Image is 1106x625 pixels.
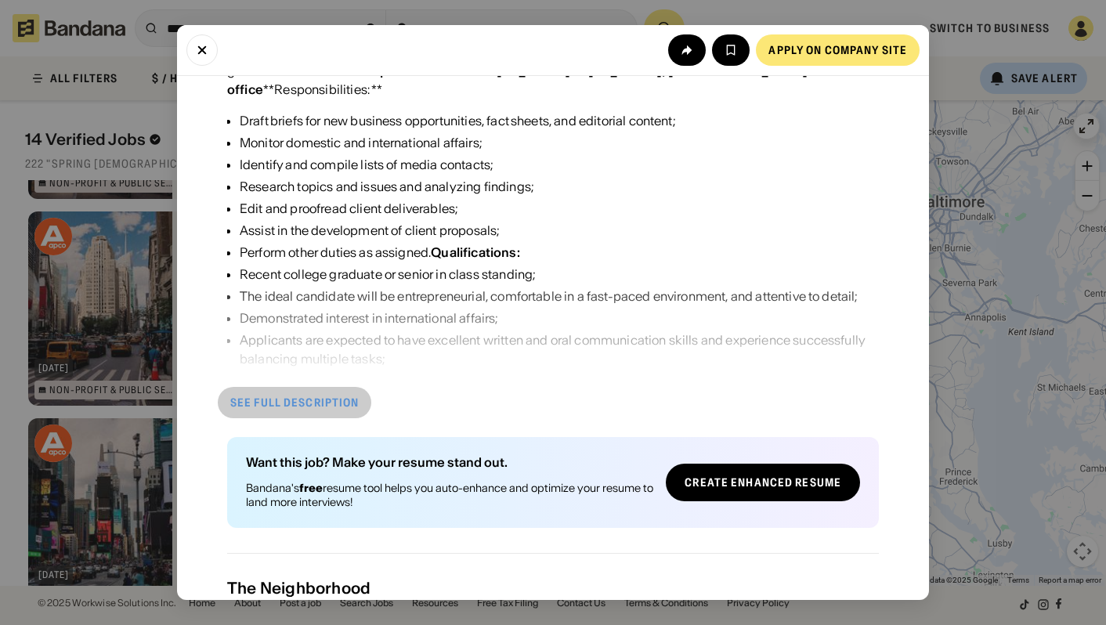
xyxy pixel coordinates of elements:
[246,456,653,468] div: Want this job? Make your resume stand out.
[227,579,879,598] div: The Neighborhood
[240,199,879,218] div: Edit and proofread client deliverables;
[685,477,841,488] div: Create Enhanced Resume
[240,155,879,174] div: Identify and compile lists of media contacts;
[230,397,359,408] div: See full description
[431,244,519,260] div: Qualifications:
[299,481,323,495] b: free
[240,177,879,196] div: Research topics and issues and analyzing findings;
[240,133,879,152] div: Monitor domestic and international affairs;
[246,481,653,509] div: Bandana's resume tool helps you auto-enhance and optimize your resume to land more interviews!
[186,34,218,66] button: Close
[240,371,879,390] div: Extensive knowledge of Microsoft Office;
[240,265,879,284] div: Recent college graduate or senior in class standing;
[240,309,879,327] div: Demonstrated interest in international affairs;
[240,243,879,262] div: Perform other duties as assigned.
[240,287,879,305] div: The ideal candidate will be entrepreneurial, comfortable in a fast-paced environment, and attenti...
[240,331,879,368] div: Applicants are expected to have excellent written and oral communication skills and experience su...
[240,111,879,130] div: Draft briefs for new business opportunities, fact sheets, and editorial content;
[768,45,907,56] div: Apply on company site
[240,221,879,240] div: Assist in the development of client proposals;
